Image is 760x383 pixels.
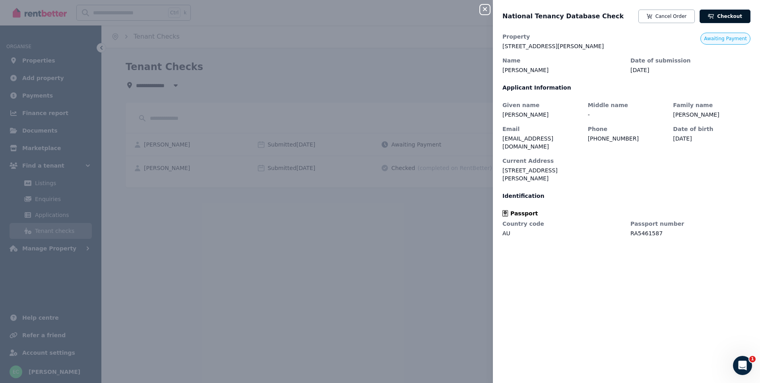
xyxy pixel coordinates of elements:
dt: Name [502,57,622,64]
h3: Identification [502,190,750,201]
dt: Passport number [630,220,750,228]
dd: - [588,111,665,119]
dd: [PERSON_NAME] [673,111,750,119]
dd: [EMAIL_ADDRESS][DOMAIN_NAME] [502,135,580,150]
dt: Current Address [502,157,580,165]
dt: Property [502,33,750,41]
dd: AU [502,229,622,237]
dd: [STREET_ADDRESS][PERSON_NAME] [502,42,750,50]
span: 1 [749,356,756,362]
dd: [PERSON_NAME] [502,111,580,119]
iframe: Intercom live chat [733,356,752,375]
h3: Applicant Information [502,82,750,93]
dd: RA5461587 [630,229,750,237]
dd: [DATE] [630,66,750,74]
dd: [STREET_ADDRESS][PERSON_NAME] [502,166,580,182]
dt: Family name [673,101,750,109]
dt: Email [502,125,580,133]
dt: Phone [588,125,665,133]
button: Cancel Order [638,10,695,23]
dt: Middle name [588,101,665,109]
dt: Given name [502,101,580,109]
dt: Date of birth [673,125,750,133]
dd: [PHONE_NUMBER] [588,135,665,143]
dt: Date of submission [630,57,750,64]
dd: [PERSON_NAME] [502,66,622,74]
span: Passport [510,209,538,217]
span: National Tenancy Database Check [502,12,624,21]
a: Checkout [700,10,750,23]
dt: Country code [502,220,622,228]
dd: [DATE] [673,135,750,143]
span: Awaiting Payment [704,35,747,42]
